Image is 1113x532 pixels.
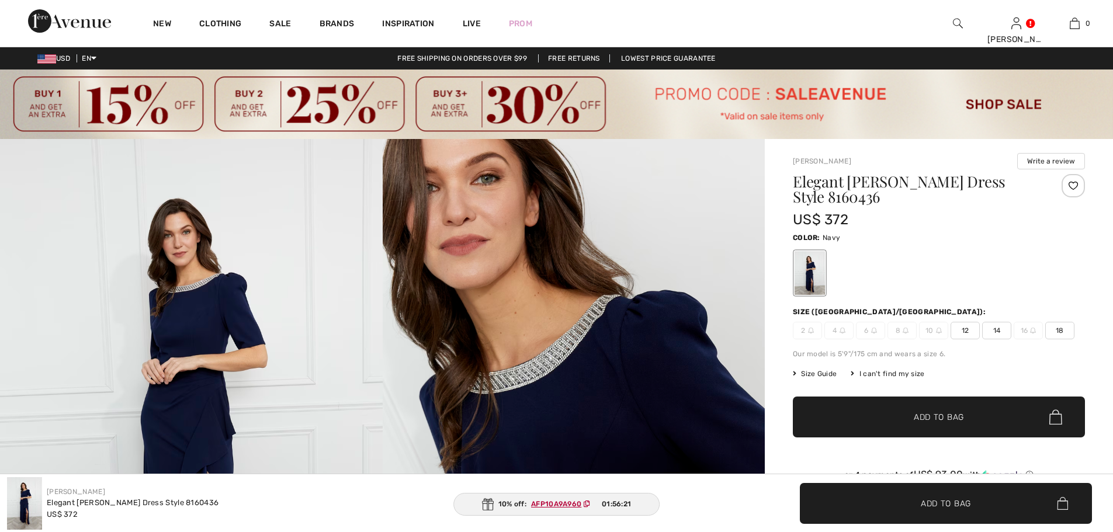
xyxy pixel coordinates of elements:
a: [PERSON_NAME] [47,488,105,496]
span: Navy [823,234,840,242]
button: Add to Bag [800,483,1092,524]
img: search the website [953,16,963,30]
div: [PERSON_NAME] [987,33,1045,46]
h1: Elegant [PERSON_NAME] Dress Style 8160436 [793,174,1036,204]
div: I can't find my size [851,368,924,379]
button: Add to Bag [793,397,1085,437]
img: My Info [1011,16,1021,30]
span: Inspiration [382,19,434,31]
img: Sezzle [982,470,1024,481]
div: Navy [795,251,825,295]
a: [PERSON_NAME] [793,157,851,165]
div: Size ([GEOGRAPHIC_DATA]/[GEOGRAPHIC_DATA]): [793,307,988,317]
img: ring-m.svg [840,328,845,333]
a: Lowest Price Guarantee [612,54,725,62]
img: Bag.svg [1057,497,1068,510]
a: Sign In [1011,18,1021,29]
span: 8 [887,322,917,339]
span: 0 [1086,18,1090,29]
img: ring-m.svg [808,328,814,333]
div: or 4 payments ofUS$ 93.00withSezzle Click to learn more about Sezzle [793,469,1085,485]
span: 18 [1045,322,1074,339]
iframe: Opens a widget where you can chat to one of our agents [1039,444,1101,474]
span: 14 [982,322,1011,339]
a: Free shipping on orders over $99 [388,54,536,62]
span: 4 [824,322,854,339]
span: US$ 372 [47,510,78,519]
button: Write a review [1017,153,1085,169]
a: Free Returns [538,54,610,62]
img: ring-m.svg [903,328,909,333]
span: USD [37,54,75,62]
div: Elegant [PERSON_NAME] Dress Style 8160436 [47,497,219,509]
a: 0 [1046,16,1103,30]
div: or 4 payments of with [793,469,1085,481]
img: My Bag [1070,16,1080,30]
span: 01:56:21 [602,499,631,509]
span: Size Guide [793,368,837,379]
img: ring-m.svg [871,328,877,333]
div: Our model is 5'9"/175 cm and wears a size 6. [793,349,1085,359]
img: ring-m.svg [936,328,942,333]
span: 16 [1014,322,1043,339]
img: ring-m.svg [1030,328,1036,333]
a: Live [463,18,481,30]
span: 2 [793,322,822,339]
a: New [153,19,171,31]
a: Brands [320,19,355,31]
span: 12 [951,322,980,339]
a: Sale [269,19,291,31]
div: 10% off: [453,493,660,516]
ins: AFP10A9A960 [531,500,581,508]
a: Clothing [199,19,241,31]
img: Gift.svg [482,498,494,510]
img: Bag.svg [1049,409,1062,425]
span: EN [82,54,96,62]
span: 10 [919,322,948,339]
span: Add to Bag [914,411,964,423]
img: 1ère Avenue [28,9,111,33]
img: US Dollar [37,54,56,64]
span: 6 [856,322,885,339]
img: Elegant Maxi Sheath Dress Style 8160436 [7,477,42,530]
span: Color: [793,234,820,242]
span: Add to Bag [921,497,971,509]
span: US$ 372 [793,211,848,228]
a: Prom [509,18,532,30]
